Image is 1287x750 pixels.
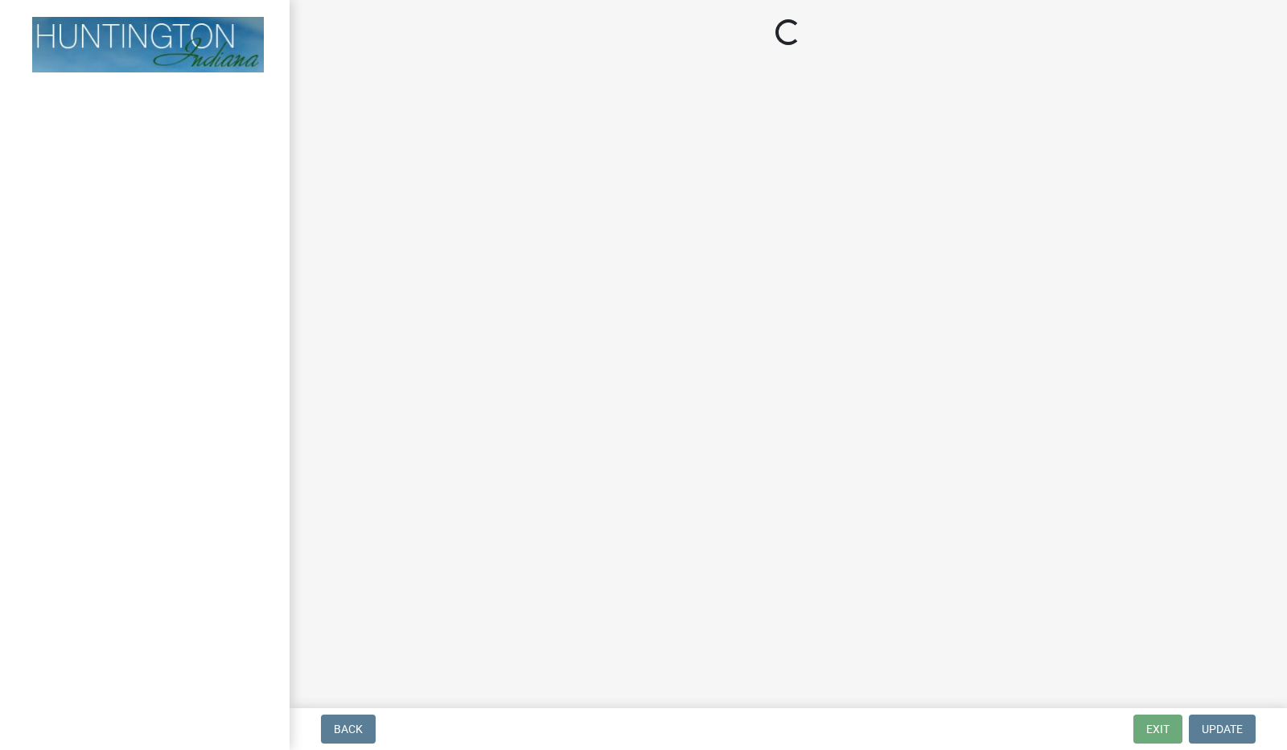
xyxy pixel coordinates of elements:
[1133,715,1182,744] button: Exit
[334,723,363,736] span: Back
[1202,723,1243,736] span: Update
[32,17,264,72] img: Huntington County, Indiana
[321,715,376,744] button: Back
[1189,715,1256,744] button: Update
